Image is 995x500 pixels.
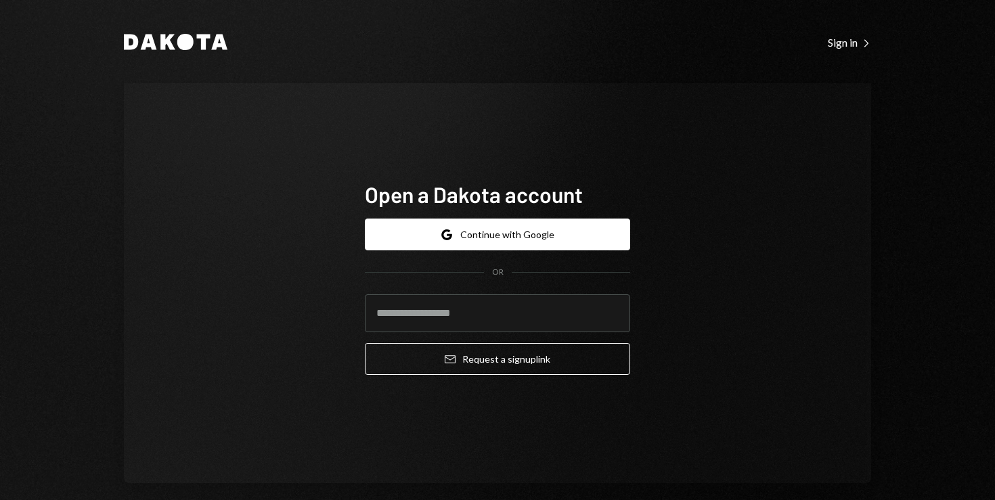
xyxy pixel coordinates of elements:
button: Request a signuplink [365,343,630,375]
div: Sign in [828,36,871,49]
div: OR [492,267,504,278]
a: Sign in [828,35,871,49]
button: Continue with Google [365,219,630,250]
h1: Open a Dakota account [365,181,630,208]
